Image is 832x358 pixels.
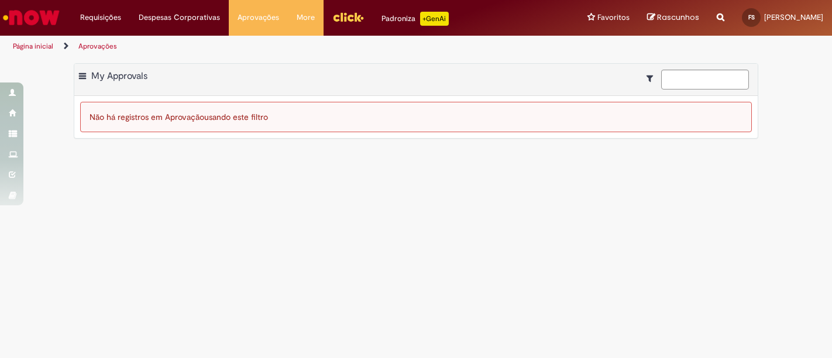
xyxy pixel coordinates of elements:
[748,13,755,21] span: FS
[657,12,699,23] span: Rascunhos
[78,42,117,51] a: Aprovações
[1,6,61,29] img: ServiceNow
[139,12,220,23] span: Despesas Corporativas
[80,102,752,132] div: Não há registros em Aprovação
[597,12,630,23] span: Favoritos
[332,8,364,26] img: click_logo_yellow_360x200.png
[647,74,659,82] i: Mostrar filtros para: Suas Solicitações
[420,12,449,26] p: +GenAi
[238,12,279,23] span: Aprovações
[647,12,699,23] a: Rascunhos
[9,36,546,57] ul: Trilhas de página
[204,112,268,122] span: usando este filtro
[91,70,147,82] span: My Approvals
[13,42,53,51] a: Página inicial
[764,12,823,22] span: [PERSON_NAME]
[80,12,121,23] span: Requisições
[297,12,315,23] span: More
[381,12,449,26] div: Padroniza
